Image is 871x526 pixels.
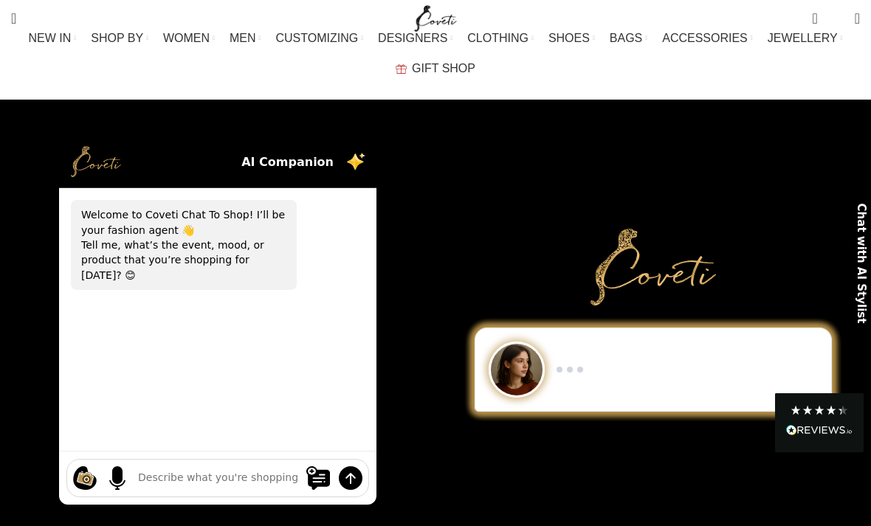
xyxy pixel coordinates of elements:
[230,31,256,45] span: MEN
[829,4,844,33] div: My Wishlist
[378,31,447,45] span: DESIGNERS
[454,328,853,412] div: Chat to Shop demo
[411,11,461,24] a: Site logo
[662,31,748,45] span: ACCESSORIES
[378,24,452,53] a: DESIGNERS
[768,31,838,45] span: JEWELLERY
[805,4,824,33] a: 0
[4,24,867,83] div: Main navigation
[4,4,24,33] a: Search
[467,31,529,45] span: CLOTHING
[275,31,358,45] span: CUSTOMIZING
[29,31,72,45] span: NEW IN
[775,393,864,452] div: Read All Reviews
[396,54,475,83] a: GIFT SHOP
[275,24,363,53] a: CUSTOMIZING
[29,24,77,53] a: NEW IN
[786,422,853,441] div: Read All Reviews
[396,64,407,74] img: GiftBag
[786,425,853,435] img: REVIEWS.io
[91,24,148,53] a: SHOP BY
[163,24,215,53] a: WOMEN
[230,24,261,53] a: MEN
[662,24,753,53] a: ACCESSORIES
[813,7,824,18] span: 0
[610,24,647,53] a: BAGS
[91,31,143,45] span: SHOP BY
[832,15,843,26] span: 0
[163,31,210,45] span: WOMEN
[768,24,843,53] a: JEWELLERY
[790,404,849,416] div: 4.28 Stars
[548,31,590,45] span: SHOES
[412,61,475,75] span: GIFT SHOP
[610,31,642,45] span: BAGS
[591,229,716,305] img: Primary Gold
[467,24,534,53] a: CLOTHING
[548,24,595,53] a: SHOES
